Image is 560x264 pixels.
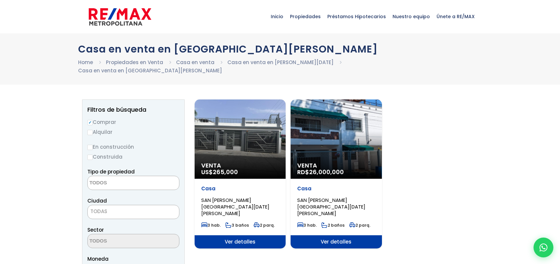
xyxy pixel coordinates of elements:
[78,43,482,55] h1: Casa en venta en [GEOGRAPHIC_DATA][PERSON_NAME]
[201,222,221,228] span: 3 hab.
[309,168,344,176] span: 26,000,000
[213,168,238,176] span: 265,000
[176,59,214,66] a: Casa en venta
[87,205,179,219] span: TODAS
[87,153,179,161] label: Construida
[89,7,151,27] img: remax-metropolitana-logo
[87,168,135,175] span: Tipo de propiedad
[297,185,375,192] p: Casa
[87,118,179,126] label: Comprar
[88,207,179,216] span: TODAS
[267,7,287,26] span: Inicio
[87,145,93,150] input: En construcción
[389,7,433,26] span: Nuestro equipo
[87,255,179,263] span: Moneda
[297,222,317,228] span: 3 hab.
[78,59,93,66] a: Home
[87,128,179,136] label: Alquilar
[297,197,365,217] span: SAN [PERSON_NAME][GEOGRAPHIC_DATA][DATE][PERSON_NAME]
[349,222,370,228] span: 2 parq.
[225,222,249,228] span: 3 baños
[297,168,344,176] span: RD$
[287,7,324,26] span: Propiedades
[321,222,345,228] span: 2 baños
[87,120,93,125] input: Comprar
[78,66,222,75] li: Casa en venta en [GEOGRAPHIC_DATA][PERSON_NAME]
[291,235,382,248] span: Ver detalles
[87,130,93,135] input: Alquilar
[87,197,107,204] span: Ciudad
[88,176,152,190] textarea: Search
[201,168,238,176] span: US$
[87,143,179,151] label: En construcción
[254,222,275,228] span: 2 parq.
[201,162,279,169] span: Venta
[87,226,104,233] span: Sector
[87,155,93,160] input: Construida
[324,7,389,26] span: Préstamos Hipotecarios
[195,235,286,248] span: Ver detalles
[90,208,107,215] span: TODAS
[201,197,269,217] span: SAN [PERSON_NAME][GEOGRAPHIC_DATA][DATE][PERSON_NAME]
[106,59,163,66] a: Propiedades en Venta
[88,234,152,248] textarea: Search
[195,99,286,248] a: Venta US$265,000 Casa SAN [PERSON_NAME][GEOGRAPHIC_DATA][DATE][PERSON_NAME] 3 hab. 3 baños 2 parq...
[201,185,279,192] p: Casa
[433,7,478,26] span: Únete a RE/MAX
[227,59,334,66] a: Casa en venta en [PERSON_NAME][DATE]
[87,106,179,113] h2: Filtros de búsqueda
[297,162,375,169] span: Venta
[291,99,382,248] a: Venta RD$26,000,000 Casa SAN [PERSON_NAME][GEOGRAPHIC_DATA][DATE][PERSON_NAME] 3 hab. 2 baños 2 p...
